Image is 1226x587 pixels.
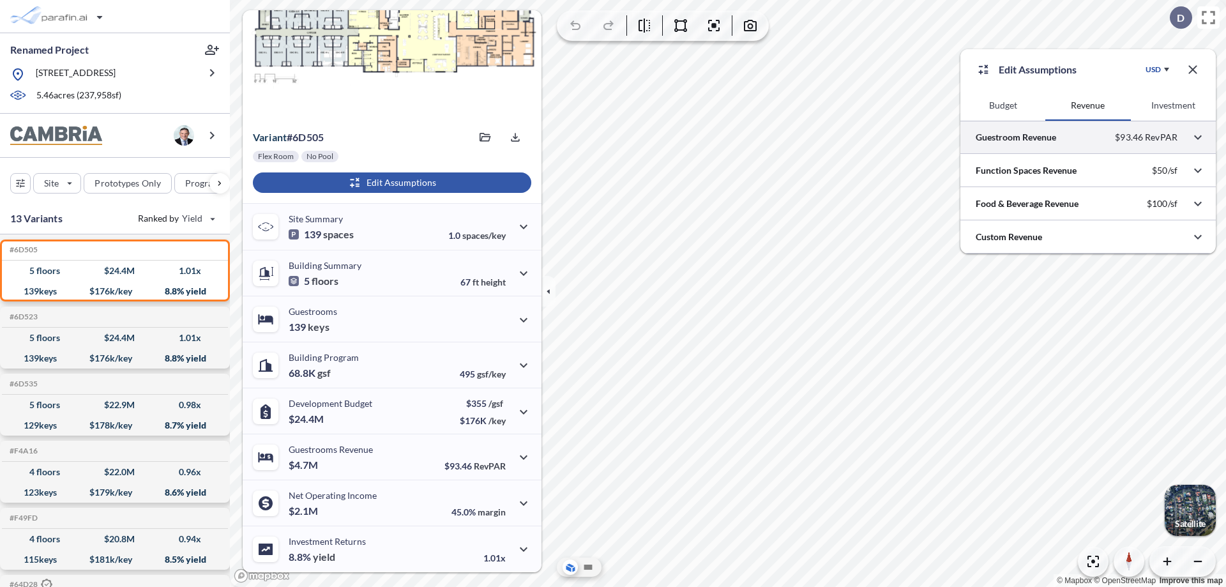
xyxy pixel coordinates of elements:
p: D [1177,12,1184,24]
p: Edit Assumptions [999,62,1077,77]
p: 5.46 acres ( 237,958 sf) [36,89,121,103]
p: Site [44,177,59,190]
button: Ranked by Yield [128,208,223,229]
p: Flex Room [258,151,294,162]
h5: Click to copy the code [7,245,38,254]
p: $355 [460,398,506,409]
span: /gsf [488,398,503,409]
p: Function Spaces Revenue [976,164,1077,177]
p: $176K [460,415,506,426]
img: BrandImage [10,126,102,146]
p: 139 [289,321,329,333]
a: Improve this map [1160,576,1223,585]
a: Mapbox homepage [234,568,290,583]
button: Investment [1131,90,1216,121]
p: $2.1M [289,505,320,517]
button: Site Plan [580,560,596,575]
span: floors [312,275,338,287]
span: spaces [323,228,354,241]
p: 13 Variants [10,211,63,226]
button: Edit Assumptions [253,172,531,193]
p: [STREET_ADDRESS] [36,66,116,82]
p: 5 [289,275,338,287]
p: Satellite [1175,519,1206,529]
p: Renamed Project [10,43,89,57]
p: Guestrooms Revenue [289,444,373,455]
p: Food & Beverage Revenue [976,197,1078,210]
p: Prototypes Only [95,177,161,190]
button: Site [33,173,81,194]
p: 1.01x [483,553,506,563]
p: $93.46 [444,461,506,471]
button: Prototypes Only [84,173,172,194]
a: Mapbox [1057,576,1092,585]
h5: Click to copy the code [7,514,38,522]
p: $24.4M [289,413,326,425]
span: gsf/key [477,369,506,379]
h5: Click to copy the code [7,312,38,321]
p: Investment Returns [289,536,366,547]
p: Custom Revenue [976,231,1042,243]
span: gsf [317,367,331,379]
span: Yield [182,212,203,225]
span: height [481,277,506,287]
p: No Pool [306,151,333,162]
span: ft [473,277,479,287]
p: 68.8K [289,367,331,379]
button: Aerial View [563,560,578,575]
button: Switcher ImageSatellite [1165,485,1216,536]
p: # 6d505 [253,131,324,144]
p: Building Program [289,352,359,363]
p: 8.8% [289,551,335,563]
span: RevPAR [474,461,506,471]
p: Program [185,177,221,190]
p: 139 [289,228,354,241]
p: 45.0% [451,507,506,517]
span: margin [478,507,506,517]
p: Development Budget [289,398,372,409]
p: 495 [460,369,506,379]
p: 67 [460,277,506,287]
span: /key [488,415,506,426]
button: Revenue [1045,90,1130,121]
p: $100/sf [1147,198,1177,210]
button: Budget [960,90,1045,121]
h5: Click to copy the code [7,446,38,455]
h5: Click to copy the code [7,379,38,388]
span: yield [313,551,335,563]
a: OpenStreetMap [1094,576,1156,585]
span: keys [308,321,329,333]
span: spaces/key [462,230,506,241]
span: Variant [253,131,287,143]
p: Net Operating Income [289,490,377,501]
p: $50/sf [1152,165,1177,176]
p: $4.7M [289,459,320,471]
p: 1.0 [448,230,506,241]
button: Program [174,173,243,194]
p: Guestrooms [289,306,337,317]
img: Switcher Image [1165,485,1216,536]
div: USD [1146,65,1161,75]
img: user logo [174,125,194,146]
p: Building Summary [289,260,361,271]
p: Site Summary [289,213,343,224]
